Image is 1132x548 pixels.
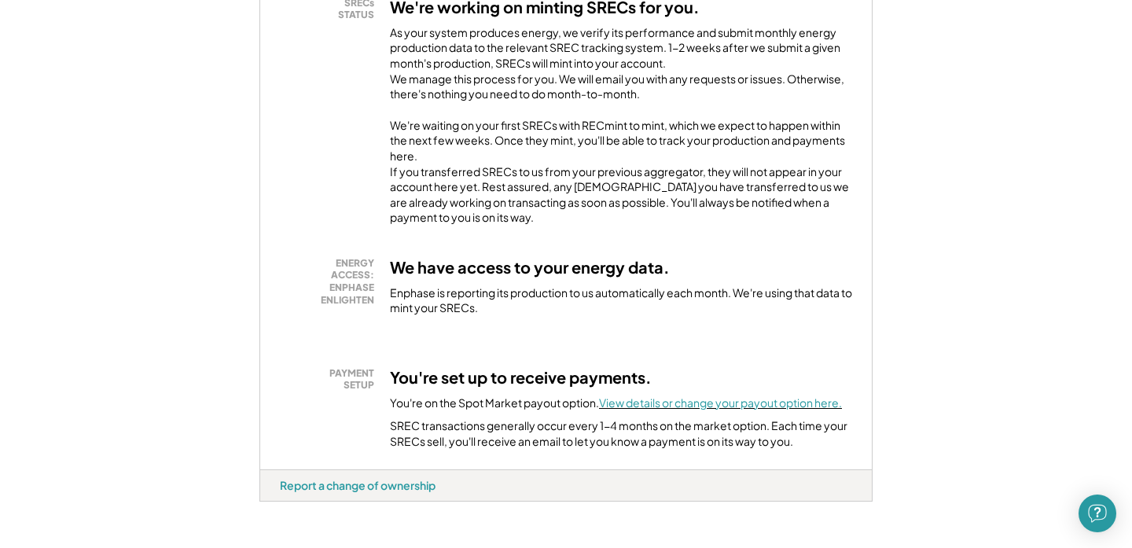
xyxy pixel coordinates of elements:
div: Report a change of ownership [280,478,436,492]
h3: You're set up to receive payments. [390,367,652,388]
div: Open Intercom Messenger [1079,495,1116,532]
div: ygjpqmn0 - PA Solar [259,502,303,508]
div: Enphase is reporting its production to us automatically each month. We're using that data to mint... [390,285,852,316]
div: As your system produces energy, we verify its performance and submit monthly energy production da... [390,25,852,110]
div: PAYMENT SETUP [288,367,374,392]
div: We're waiting on your first SRECs with RECmint to mint, which we expect to happen within the next... [390,118,852,226]
h3: We have access to your energy data. [390,257,670,278]
div: You're on the Spot Market payout option. [390,395,842,411]
div: SREC transactions generally occur every 1-4 months on the market option. Each time your SRECs sel... [390,418,852,449]
a: View details or change your payout option here. [599,395,842,410]
div: ENERGY ACCESS: ENPHASE ENLIGHTEN [288,257,374,306]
